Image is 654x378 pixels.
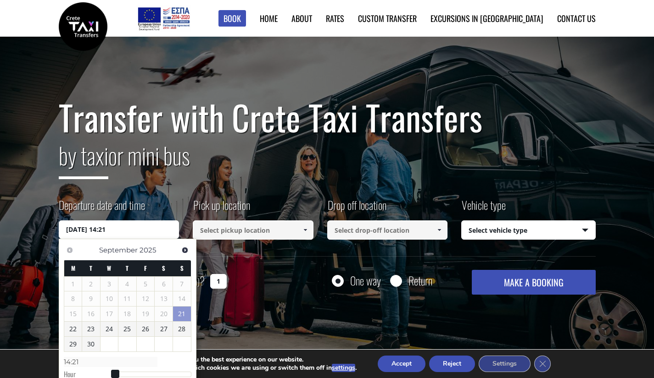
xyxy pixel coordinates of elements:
[82,291,100,306] span: 9
[101,277,118,291] span: 3
[89,263,92,273] span: Tuesday
[118,277,136,291] span: 4
[479,356,531,372] button: Settings
[136,5,191,32] img: e-bannersEUERDF180X90.jpg
[179,244,191,256] a: Next
[408,275,432,286] label: Return
[291,12,312,24] a: About
[64,337,82,351] a: 29
[430,12,543,24] a: Excursions in [GEOGRAPHIC_DATA]
[297,220,313,240] a: Show All Items
[378,356,425,372] button: Accept
[59,2,107,51] img: Crete Taxi Transfers | Safe Taxi Transfer Services from to Heraklion Airport, Chania Airport, Ret...
[462,221,595,240] span: Select vehicle type
[66,247,73,254] span: Previous
[137,307,155,321] span: 19
[193,197,250,220] label: Pick up location
[101,356,357,364] p: We are using cookies to give you the best experience on our website.
[64,291,82,306] span: 8
[71,263,75,273] span: Monday
[101,322,118,336] a: 24
[155,307,173,321] span: 20
[137,322,155,336] a: 26
[155,277,173,291] span: 6
[173,277,191,291] span: 7
[144,263,147,273] span: Friday
[181,247,189,254] span: Next
[82,337,100,351] a: 30
[101,307,118,321] span: 17
[155,322,173,336] a: 27
[472,270,595,295] button: MAKE A BOOKING
[162,263,165,273] span: Saturday
[107,263,111,273] span: Wednesday
[350,275,381,286] label: One way
[193,220,313,240] input: Select pickup location
[118,291,136,306] span: 11
[101,364,357,372] p: You can find out more about which cookies we are using or switch them off in .
[137,277,155,291] span: 5
[59,21,107,30] a: Crete Taxi Transfers | Safe Taxi Transfer Services from to Heraklion Airport, Chania Airport, Ret...
[432,220,447,240] a: Show All Items
[173,291,191,306] span: 14
[332,364,355,372] button: settings
[99,246,138,254] span: September
[59,137,596,186] h2: or mini bus
[260,12,278,24] a: Home
[557,12,596,24] a: Contact us
[82,277,100,291] span: 2
[64,244,76,256] a: Previous
[429,356,475,372] button: Reject
[59,98,596,137] h1: Transfer with Crete Taxi Transfers
[218,10,246,27] a: Book
[140,246,156,254] span: 2025
[59,138,108,179] span: by taxi
[461,197,506,220] label: Vehicle type
[59,270,205,292] label: How many passengers ?
[173,307,191,321] a: 21
[180,263,184,273] span: Sunday
[327,197,386,220] label: Drop off location
[64,322,82,336] a: 22
[358,12,417,24] a: Custom Transfer
[82,322,100,336] a: 23
[118,307,136,321] span: 18
[59,197,145,220] label: Departure date and time
[534,356,551,372] button: Close GDPR Cookie Banner
[326,12,344,24] a: Rates
[118,322,136,336] a: 25
[101,291,118,306] span: 10
[126,263,129,273] span: Thursday
[82,307,100,321] span: 16
[64,307,82,321] span: 15
[137,291,155,306] span: 12
[64,277,82,291] span: 1
[173,322,191,336] a: 28
[327,220,448,240] input: Select drop-off location
[155,291,173,306] span: 13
